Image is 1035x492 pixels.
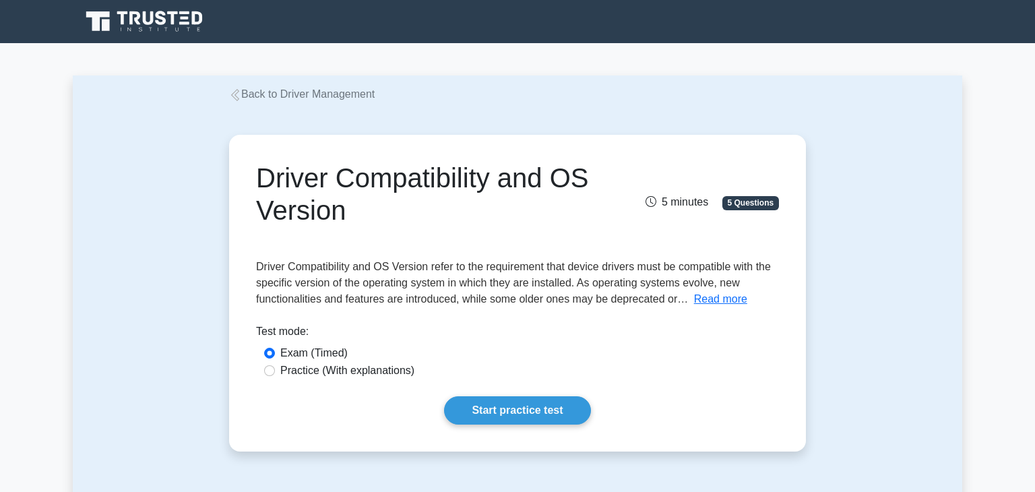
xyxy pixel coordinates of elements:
span: Driver Compatibility and OS Version refer to the requirement that device drivers must be compatib... [256,261,771,305]
span: 5 minutes [646,196,708,208]
a: Start practice test [444,396,590,425]
span: 5 Questions [722,196,779,210]
label: Practice (With explanations) [280,363,414,379]
label: Exam (Timed) [280,345,348,361]
h1: Driver Compatibility and OS Version [256,162,599,226]
button: Read more [694,291,747,307]
a: Back to Driver Management [229,88,375,100]
div: Test mode: [256,324,779,345]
